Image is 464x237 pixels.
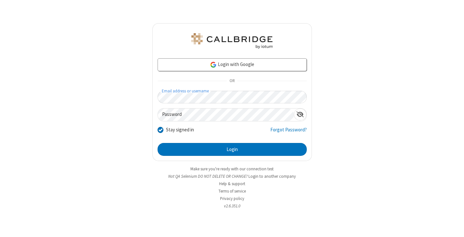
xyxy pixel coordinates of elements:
[190,33,274,49] img: QA Selenium DO NOT DELETE OR CHANGE
[220,196,244,201] a: Privacy policy
[166,126,194,134] label: Stay signed in
[248,173,296,179] button: Login to another company
[152,173,312,179] li: Not QA Selenium DO NOT DELETE OR CHANGE?
[190,166,274,172] a: Make sure you're ready with our connection test
[210,61,217,68] img: google-icon.png
[158,91,307,103] input: Email address or username
[158,109,294,121] input: Password
[158,143,307,156] button: Login
[219,181,245,186] a: Help & support
[294,109,306,120] div: Show password
[270,126,307,138] a: Forgot Password?
[218,188,246,194] a: Terms of service
[158,58,307,71] a: Login with Google
[152,203,312,209] li: v2.6.351.0
[227,77,237,86] span: OR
